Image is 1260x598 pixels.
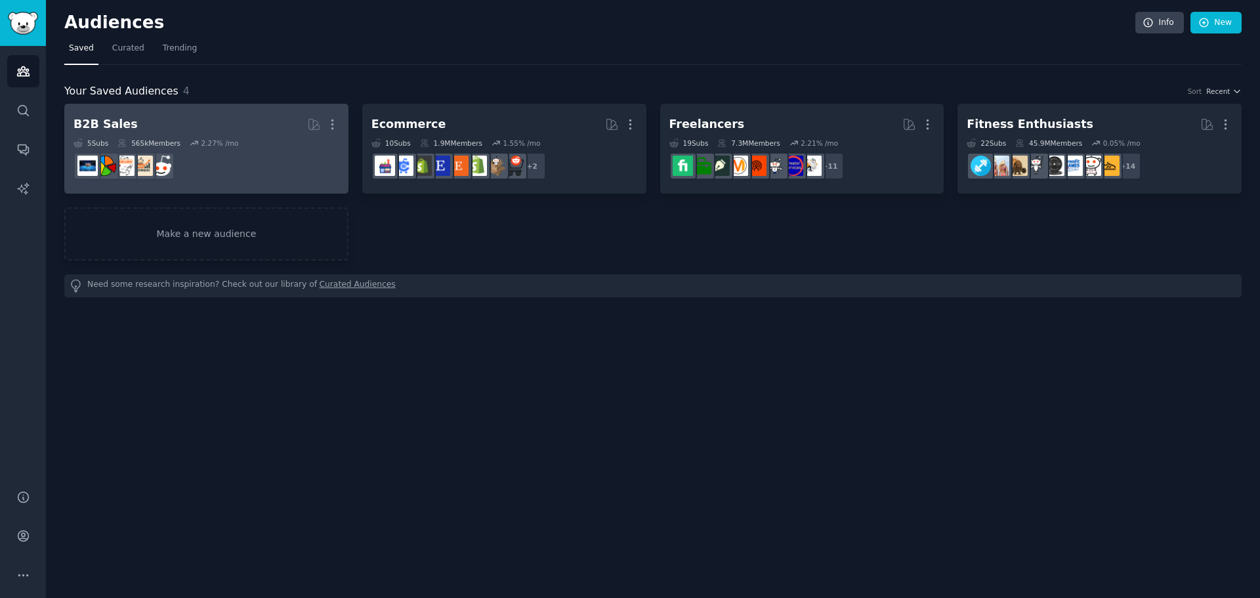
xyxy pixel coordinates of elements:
img: PetiteFitness [989,156,1009,176]
img: bodyweightfitness [1026,156,1046,176]
a: New [1190,12,1242,34]
a: Make a new audience [64,207,348,261]
img: reviewmyshopify [411,156,432,176]
img: Etsy [448,156,469,176]
div: B2B Sales [73,116,138,133]
img: GummySearch logo [8,12,38,35]
img: hiring [765,156,785,176]
div: Fitness Enthusiasts [967,116,1093,133]
a: Curated [108,38,149,65]
div: 565k Members [117,139,180,148]
a: Freelancers19Subs7.3MMembers2.21% /mo+11RemoteJobsCreatorServiceshiringB2BForHireadvertisinggraph... [660,104,944,194]
img: dropship [485,156,505,176]
div: 1.55 % /mo [503,139,541,148]
div: 2.21 % /mo [801,139,838,148]
div: Need some research inspiration? Check out our library of [64,274,1242,297]
img: RemoteJobs [801,156,822,176]
span: Your Saved Audiences [64,83,178,100]
img: advertising [728,156,748,176]
img: xxfitness [1099,156,1120,176]
img: WeightTraining [1044,156,1064,176]
div: 19 Sub s [669,139,709,148]
div: 7.3M Members [717,139,780,148]
a: Trending [158,38,201,65]
div: Freelancers [669,116,745,133]
img: graphic_design [709,156,730,176]
div: 10 Sub s [371,139,411,148]
span: Saved [69,43,94,54]
img: EtsySellers [430,156,450,176]
a: Info [1135,12,1184,34]
a: B2B Sales5Subs565kMembers2.27% /mosalessalestechniquesb2b_salesB2BSalesB_2_B_Selling_Tips [64,104,348,194]
div: Ecommerce [371,116,446,133]
img: B2BSales [96,156,116,176]
img: shopify [467,156,487,176]
div: 5 Sub s [73,139,108,148]
div: 22 Sub s [967,139,1006,148]
div: + 2 [518,152,546,180]
div: 2.27 % /mo [201,139,238,148]
img: intermittentfasting [1081,156,1101,176]
img: beginnerfitness [971,156,991,176]
img: sales [151,156,171,176]
a: Ecommerce10Subs1.9MMembers1.55% /mo+2ecommercedropshipshopifyEtsyEtsySellersreviewmyshopifyecomme... [362,104,646,194]
h2: Audiences [64,12,1135,33]
div: Sort [1188,87,1202,96]
button: Recent [1206,87,1242,96]
img: crossfit [1062,156,1083,176]
img: B2BForHire [746,156,766,176]
a: Fitness Enthusiasts22Subs45.9MMembers0.05% /mo+14xxfitnessintermittentfastingcrossfitWeightTraini... [957,104,1242,194]
div: 45.9M Members [1015,139,1082,148]
a: Curated Audiences [320,279,396,293]
div: 0.05 % /mo [1103,139,1141,148]
span: Recent [1206,87,1230,96]
img: WorkoutRoutines [1007,156,1028,176]
span: Curated [112,43,144,54]
img: b2b_sales [114,156,135,176]
img: B_2_B_Selling_Tips [77,156,98,176]
img: ecommerce_growth [375,156,395,176]
div: 1.9M Members [420,139,482,148]
span: 4 [183,85,190,97]
a: Saved [64,38,98,65]
img: forhire [691,156,711,176]
img: Fiverr [673,156,693,176]
img: salestechniques [133,156,153,176]
span: Trending [163,43,197,54]
img: CreatorServices [783,156,803,176]
div: + 14 [1114,152,1141,180]
div: + 11 [816,152,844,180]
img: ecommerce [503,156,524,176]
img: ecommercemarketing [393,156,413,176]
